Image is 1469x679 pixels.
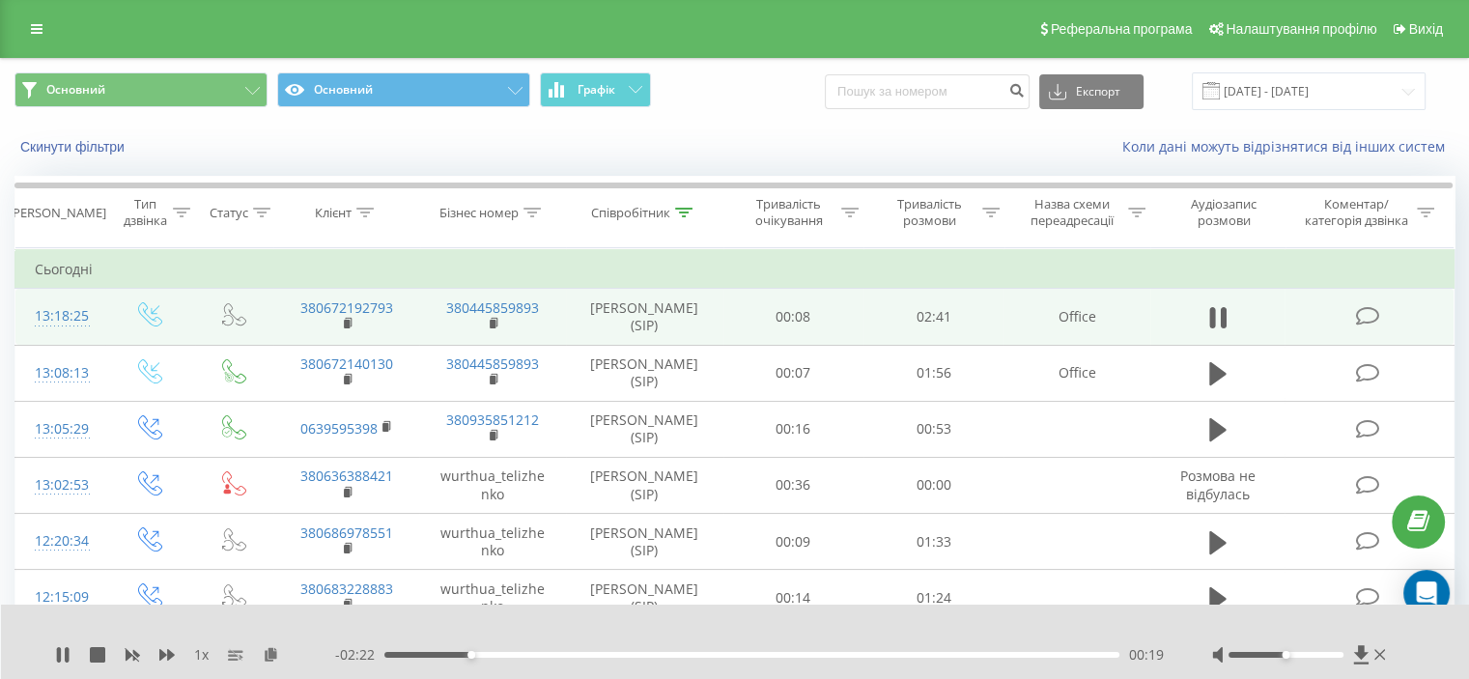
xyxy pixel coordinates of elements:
a: 380445859893 [446,298,539,317]
td: 00:36 [723,457,863,513]
td: 01:33 [863,514,1003,570]
td: Office [1003,289,1149,345]
div: 13:02:53 [35,467,86,504]
td: 00:08 [723,289,863,345]
a: 380686978551 [300,523,393,542]
td: wurthua_telizhenko [419,457,565,513]
span: - 02:22 [335,645,384,665]
div: Співробітник [591,205,670,221]
td: [PERSON_NAME] (SIP) [566,514,723,570]
div: 13:18:25 [35,297,86,335]
div: Open Intercom Messenger [1403,570,1450,616]
td: [PERSON_NAME] (SIP) [566,345,723,401]
div: Назва схеми переадресації [1022,196,1123,229]
div: 13:05:29 [35,410,86,448]
td: 00:09 [723,514,863,570]
div: Тривалість розмови [881,196,977,229]
span: Основний [46,82,105,98]
td: 01:24 [863,570,1003,626]
button: Графік [540,72,651,107]
span: 1 x [194,645,209,665]
a: 380672192793 [300,298,393,317]
button: Експорт [1039,74,1144,109]
a: 380636388421 [300,467,393,485]
div: Бізнес номер [439,205,519,221]
div: 12:20:34 [35,523,86,560]
div: [PERSON_NAME] [9,205,106,221]
td: 00:07 [723,345,863,401]
button: Скинути фільтри [14,138,134,156]
button: Основний [277,72,530,107]
div: Accessibility label [1282,651,1289,659]
div: Клієнт [315,205,352,221]
td: Office [1003,345,1149,401]
span: Вихід [1409,21,1443,37]
span: Розмова не відбулась [1180,467,1256,502]
td: 02:41 [863,289,1003,345]
a: Коли дані можуть відрізнятися вiд інших систем [1122,137,1455,156]
td: 00:53 [863,401,1003,457]
td: 01:56 [863,345,1003,401]
div: Тривалість очікування [741,196,837,229]
div: Аудіозапис розмови [1168,196,1281,229]
div: 12:15:09 [35,579,86,616]
td: [PERSON_NAME] (SIP) [566,570,723,626]
div: Тип дзвінка [122,196,167,229]
a: 380683228883 [300,580,393,598]
td: [PERSON_NAME] (SIP) [566,457,723,513]
a: 380935851212 [446,410,539,429]
button: Основний [14,72,268,107]
td: wurthua_telizhenko [419,514,565,570]
a: 380445859893 [446,354,539,373]
td: 00:00 [863,457,1003,513]
td: wurthua_telizhenko [419,570,565,626]
td: [PERSON_NAME] (SIP) [566,289,723,345]
span: Графік [578,83,615,97]
input: Пошук за номером [825,74,1030,109]
div: Accessibility label [467,651,475,659]
div: Статус [210,205,248,221]
td: 00:14 [723,570,863,626]
div: Коментар/категорія дзвінка [1299,196,1412,229]
div: 13:08:13 [35,354,86,392]
span: Налаштування профілю [1226,21,1376,37]
a: 380672140130 [300,354,393,373]
td: [PERSON_NAME] (SIP) [566,401,723,457]
span: 00:19 [1129,645,1164,665]
a: 0639595398 [300,419,378,438]
span: Реферальна програма [1051,21,1193,37]
td: 00:16 [723,401,863,457]
td: Сьогодні [15,250,1455,289]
